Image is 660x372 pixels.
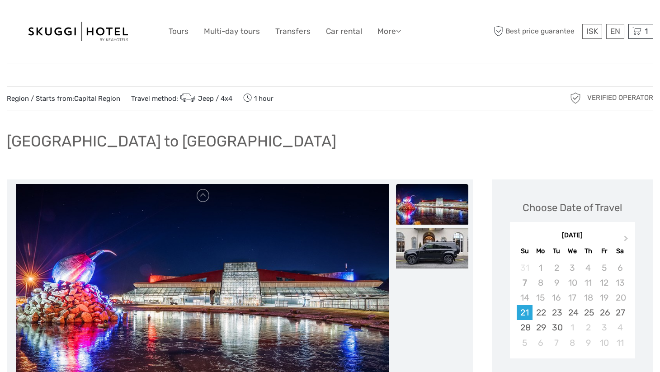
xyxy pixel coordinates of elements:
div: Not available Saturday, September 6th, 2025 [612,260,628,275]
a: Transfers [275,25,311,38]
div: Not available Tuesday, September 9th, 2025 [548,275,564,290]
a: Capital Region [74,94,120,103]
div: Tu [548,245,564,257]
span: ISK [586,27,598,36]
img: 99-664e38a9-d6be-41bb-8ec6-841708cbc997_logo_big.jpg [28,22,128,41]
div: Not available Tuesday, September 2nd, 2025 [548,260,564,275]
div: EN [606,24,624,39]
div: month 2025-09 [513,260,632,350]
div: Choose Friday, October 3rd, 2025 [596,320,612,335]
img: verified_operator_grey_128.png [568,91,583,105]
div: Choose Friday, September 26th, 2025 [596,305,612,320]
div: Not available Wednesday, September 3rd, 2025 [565,260,580,275]
img: 014d16baa1fa409ab973b572da5c6848_slider_thumbnail.jpeg [396,228,468,268]
div: Not available Friday, September 12th, 2025 [596,275,612,290]
div: Not available Thursday, September 18th, 2025 [580,290,596,305]
div: Choose Thursday, October 9th, 2025 [580,335,596,350]
a: Car rental [326,25,362,38]
div: Not available Sunday, September 7th, 2025 [517,275,533,290]
img: e6042924f1b044398e34054599ab472b_slider_thumbnail.jpeg [396,184,468,225]
a: Multi-day tours [204,25,260,38]
div: Not available Tuesday, September 16th, 2025 [548,290,564,305]
div: Sa [612,245,628,257]
div: Choose Sunday, September 21st, 2025 [517,305,533,320]
div: Choose Monday, October 6th, 2025 [533,335,548,350]
div: Choose Wednesday, October 1st, 2025 [565,320,580,335]
div: Not available Friday, September 19th, 2025 [596,290,612,305]
div: Not available Wednesday, September 17th, 2025 [565,290,580,305]
span: 1 [643,27,649,36]
div: Choose Wednesday, September 24th, 2025 [565,305,580,320]
div: Choose Sunday, October 5th, 2025 [517,335,533,350]
div: Not available Monday, September 1st, 2025 [533,260,548,275]
button: Next Month [620,233,634,248]
div: Not available Thursday, September 4th, 2025 [580,260,596,275]
div: We [565,245,580,257]
span: Travel method: [131,92,232,104]
div: Not available Sunday, September 14th, 2025 [517,290,533,305]
div: Not available Saturday, September 13th, 2025 [612,275,628,290]
div: Not available Thursday, September 11th, 2025 [580,275,596,290]
div: Not available Monday, September 8th, 2025 [533,275,548,290]
div: Choose Tuesday, October 7th, 2025 [548,335,564,350]
div: Not available Monday, September 15th, 2025 [533,290,548,305]
div: Th [580,245,596,257]
div: Not available Wednesday, September 10th, 2025 [565,275,580,290]
div: Fr [596,245,612,257]
a: Tours [169,25,189,38]
a: More [377,25,401,38]
div: Choose Thursday, October 2nd, 2025 [580,320,596,335]
div: [DATE] [510,231,636,240]
div: Choose Saturday, September 27th, 2025 [612,305,628,320]
div: Choose Saturday, October 11th, 2025 [612,335,628,350]
span: Best price guarantee [492,24,580,39]
div: Choose Saturday, October 4th, 2025 [612,320,628,335]
span: 1 hour [243,92,273,104]
div: Choose Monday, September 29th, 2025 [533,320,548,335]
div: Choose Tuesday, September 23rd, 2025 [548,305,564,320]
h1: [GEOGRAPHIC_DATA] to [GEOGRAPHIC_DATA] [7,132,336,151]
a: Jeep / 4x4 [178,94,232,103]
div: Mo [533,245,548,257]
div: Not available Friday, September 5th, 2025 [596,260,612,275]
div: Choose Date of Travel [523,201,622,215]
div: Choose Monday, September 22nd, 2025 [533,305,548,320]
div: Not available Sunday, August 31st, 2025 [517,260,533,275]
span: Verified Operator [587,93,653,103]
div: Choose Tuesday, September 30th, 2025 [548,320,564,335]
div: Choose Friday, October 10th, 2025 [596,335,612,350]
div: Not available Saturday, September 20th, 2025 [612,290,628,305]
span: Region / Starts from: [7,94,120,104]
div: Choose Sunday, September 28th, 2025 [517,320,533,335]
div: Su [517,245,533,257]
div: Choose Wednesday, October 8th, 2025 [565,335,580,350]
div: Choose Thursday, September 25th, 2025 [580,305,596,320]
